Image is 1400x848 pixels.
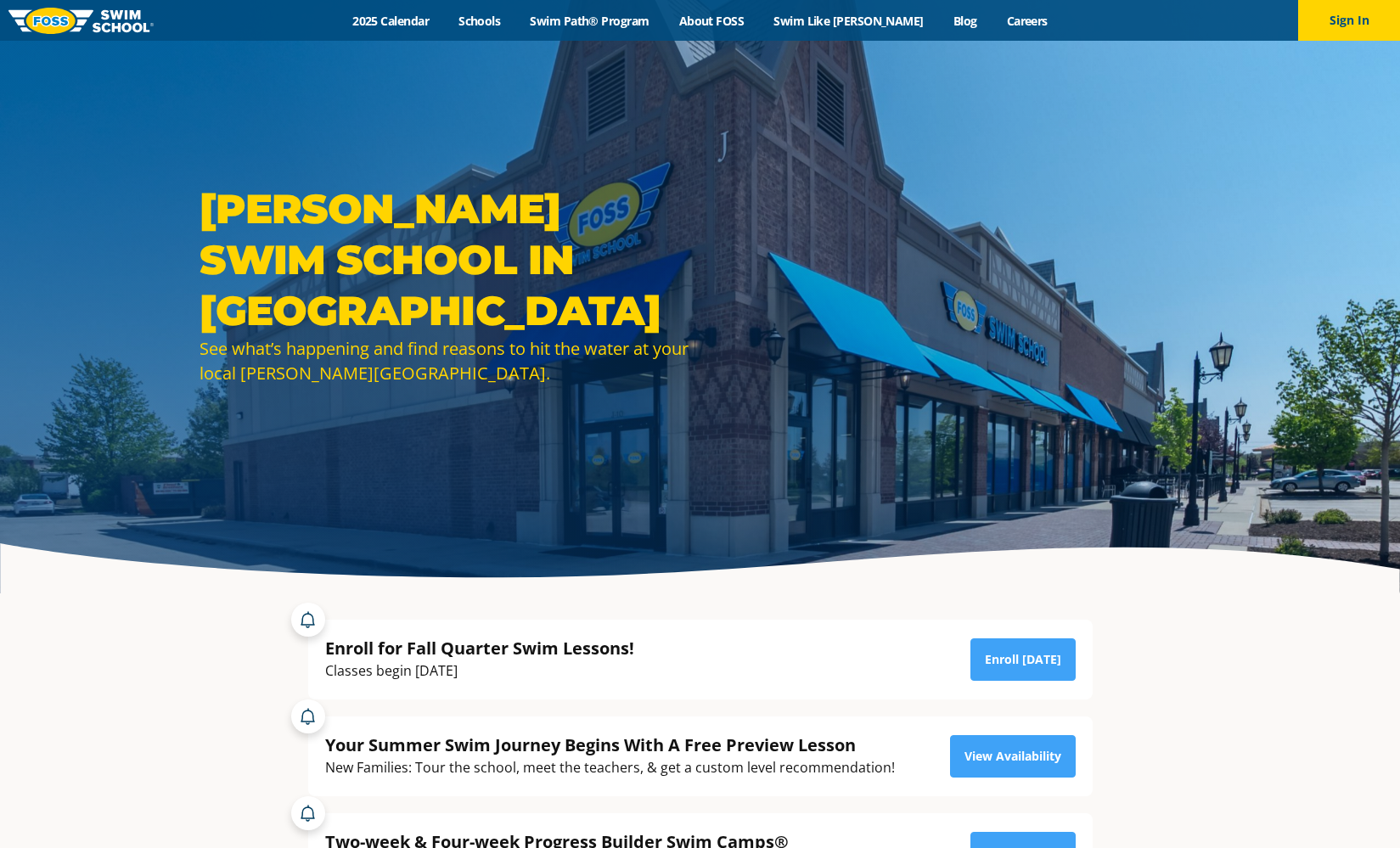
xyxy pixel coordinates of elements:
[950,735,1076,778] a: View Availability
[200,183,692,336] h1: [PERSON_NAME] Swim School in [GEOGRAPHIC_DATA]
[444,13,515,29] a: Schools
[325,733,895,756] div: Your Summer Swim Journey Begins With A Free Preview Lesson
[8,8,154,34] img: FOSS Swim School Logo
[515,13,664,29] a: Swim Path® Program
[992,13,1062,29] a: Careers
[325,660,634,682] div: Classes begin [DATE]
[759,13,939,29] a: Swim Like [PERSON_NAME]
[338,13,444,29] a: 2025 Calendar
[200,336,692,385] div: See what’s happening and find reasons to hit the water at your local [PERSON_NAME][GEOGRAPHIC_DATA].
[938,13,992,29] a: Blog
[325,637,634,660] div: Enroll for Fall Quarter Swim Lessons!
[664,13,759,29] a: About FOSS
[325,756,895,779] div: New Families: Tour the school, meet the teachers, & get a custom level recommendation!
[970,638,1076,681] a: Enroll [DATE]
